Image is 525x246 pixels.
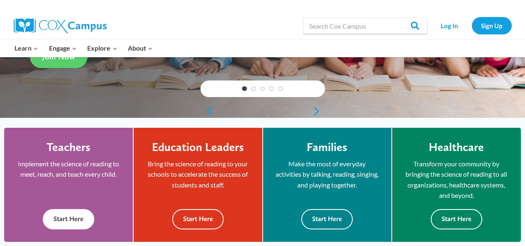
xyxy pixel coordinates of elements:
[432,17,468,34] a: Log In
[278,86,283,91] a: 5
[152,140,244,154] h4: Education Leaders
[301,209,353,229] button: Start Here
[17,158,120,180] p: Implement the science of reading to meet, reach, and teach every child.
[432,17,512,34] nav: Secondary Navigation
[200,103,325,119] div: content slider buttons
[10,39,44,57] button: Child menu of Learn
[242,86,247,91] a: 1
[172,209,224,229] button: Start Here
[303,17,427,34] input: Search Cox Campus
[122,39,158,57] button: Child menu of About
[429,140,484,154] h4: Healthcare
[146,158,249,190] p: Bring the science of reading to your schools to accelerate the success of students and staff.
[200,106,213,116] a: previous
[4,128,133,242] a: Teachers Implement the science of reading to meet, reach, and teach every child. Start Here
[472,17,512,34] a: Sign Up
[313,106,325,116] a: next
[82,39,123,57] button: Child menu of Explore
[392,128,521,242] a: Healthcare Transform your community by bringing the science of reading to all organizations, heal...
[43,209,94,229] button: Start Here
[405,158,508,201] p: Transform your community by bringing the science of reading to all organizations, healthcare syst...
[134,128,262,242] a: Education Leaders Bring the science of reading to your schools to accelerate the success of stude...
[46,140,90,154] h4: Teachers
[269,86,274,91] a: 4
[263,128,391,242] a: Families Make the most of everyday activities by talking, reading, singing, and playing together....
[276,158,379,190] p: Make the most of everyday activities by talking, reading, singing, and playing together.
[431,209,482,229] button: Start Here
[260,86,265,91] a: 3
[251,86,256,91] a: 2
[10,39,158,57] nav: Primary Navigation
[307,140,347,154] h4: Families
[14,18,107,33] img: Cox Campus
[44,39,82,57] button: Child menu of Engage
